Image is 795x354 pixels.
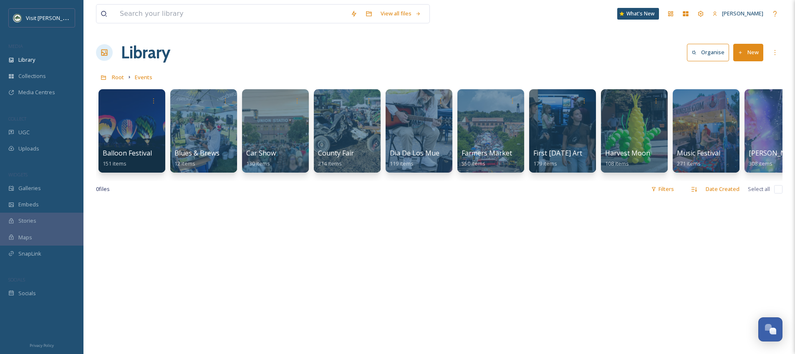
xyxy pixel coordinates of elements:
[708,5,767,22] a: [PERSON_NAME]
[18,289,36,297] span: Socials
[533,148,601,158] span: First [DATE] Art Stroll
[605,148,650,158] span: Harvest Moon
[677,149,720,167] a: Music Festival271 items
[318,149,354,167] a: County Fair214 items
[135,73,152,81] span: Events
[462,160,485,167] span: 550 items
[116,5,346,23] input: Search your library
[18,88,55,96] span: Media Centres
[18,145,39,153] span: Uploads
[18,184,41,192] span: Galleries
[8,171,28,178] span: WIDGETS
[687,44,733,61] a: Organise
[18,217,36,225] span: Stories
[8,43,23,49] span: MEDIA
[13,14,22,22] img: Unknown.png
[617,8,659,20] a: What's New
[112,73,124,81] span: Root
[246,148,276,158] span: Car Show
[462,148,512,158] span: Farmers Market
[8,276,25,283] span: SOCIALS
[103,149,152,167] a: Balloon Festival151 items
[677,160,701,167] span: 271 items
[174,160,195,167] span: 12 items
[605,149,650,167] a: Harvest Moon108 items
[135,72,152,82] a: Events
[246,149,276,167] a: Car Show130 items
[18,201,39,208] span: Embeds
[174,149,220,167] a: Blues & Brews12 items
[26,14,79,22] span: Visit [PERSON_NAME]
[702,181,744,197] div: Date Created
[462,149,512,167] a: Farmers Market550 items
[18,250,41,258] span: SnapLink
[390,149,452,167] a: Dia De Los Muertos119 items
[18,233,32,241] span: Maps
[112,72,124,82] a: Root
[30,340,54,350] a: Privacy Policy
[18,56,35,64] span: Library
[748,185,770,193] span: Select all
[96,185,110,193] span: 0 file s
[18,128,30,136] span: UGC
[722,10,763,17] span: [PERSON_NAME]
[687,44,729,61] button: Organise
[758,317,782,341] button: Open Chat
[605,160,629,167] span: 108 items
[390,160,414,167] span: 119 items
[103,160,126,167] span: 151 items
[18,72,46,80] span: Collections
[733,44,763,61] button: New
[121,40,170,65] a: Library
[376,5,425,22] a: View all files
[174,148,220,158] span: Blues & Brews
[533,160,557,167] span: 179 items
[390,148,452,158] span: Dia De Los Muertos
[677,148,720,158] span: Music Festival
[318,148,354,158] span: County Fair
[246,160,270,167] span: 130 items
[647,181,678,197] div: Filters
[318,160,342,167] span: 214 items
[8,115,26,122] span: COLLECT
[103,148,152,158] span: Balloon Festival
[749,160,772,167] span: 308 items
[30,343,54,348] span: Privacy Policy
[533,149,601,167] a: First [DATE] Art Stroll179 items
